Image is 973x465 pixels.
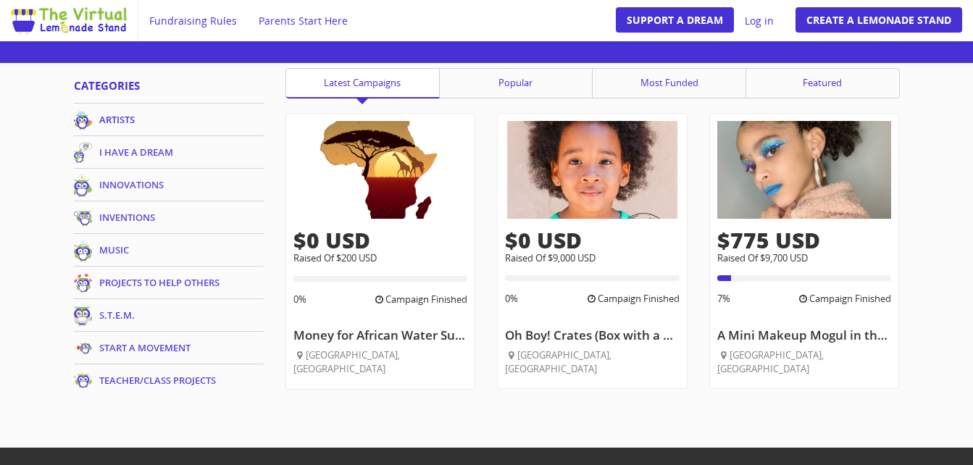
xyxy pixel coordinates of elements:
img: 26584_icon_Inovation_150.png [74,174,92,198]
a: ARTISTS [74,109,264,130]
div: 7% [717,292,730,306]
img: 99038_icon_Invention_150.png [74,210,92,226]
img: 19208_icon_I_Have_A_Dream_150.png [74,143,92,163]
img: 3359_icon_Start_Move_150.png [74,343,92,355]
img: A Mini Makeup Mogul in the Making [717,121,891,219]
div: Raised Of $9,700 USD [717,251,891,265]
span: Campaign Finished [809,292,891,305]
img: Oh Boy! Crates (Box with a Cause) [505,121,679,219]
span: Campaign Finished [385,293,467,306]
img: 33669_icon_STEM_150.png [74,306,92,326]
a: Featured [746,69,899,97]
div: $0 USD [505,230,679,251]
div: [GEOGRAPHIC_DATA], [GEOGRAPHIC_DATA] [505,348,679,375]
img: Money for African Water Supply [293,121,467,219]
div: Raised Of $9,000 USD [505,251,679,265]
img: Image [11,7,127,34]
div: 0% [505,292,518,306]
a: Money for African Water Supply [293,327,467,343]
a: Oh Boy! Crates (Box with a Cause) [505,327,679,343]
a: Create a Lemonade Stand [795,7,962,33]
a: Latest Campaigns [286,69,439,97]
div: Raised Of $200 USD [293,251,467,265]
a: INVENTIONS [74,206,264,228]
img: 76155_icon_Celebrate.png [74,372,92,390]
span: Campaign Finished [598,292,680,305]
a: INNOVATIONS [74,174,264,196]
a: A Mini Makeup Mogul in the Making [717,327,891,343]
a: START A MOVEMENT [74,337,264,359]
span: Support A Dream [627,13,723,27]
div: [GEOGRAPHIC_DATA], [GEOGRAPHIC_DATA] [293,348,467,375]
a: Support A Dream [616,7,734,33]
div: $775 USD [717,230,891,251]
img: 98094_icon_Idea_With_Heart_150.png [74,274,92,292]
a: I HAVE A DREAM [74,141,264,163]
a: Most Funded [593,69,746,97]
div: 0% [293,293,306,306]
img: 60358_icon_artist_150.png [74,111,92,130]
img: 35695_icon_Music_150icon.png [74,240,92,261]
a: TEACHER/CLASS PROJECTS [74,369,264,391]
a: MUSIC [74,239,264,261]
div: $0 USD [293,230,467,251]
a: S.T.E.M. [74,304,264,326]
a: PROJECTS TO HELP OTHERS [74,272,264,293]
div: [GEOGRAPHIC_DATA], [GEOGRAPHIC_DATA] [717,348,891,375]
a: Popular [440,69,593,97]
span: Categories [74,78,140,93]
